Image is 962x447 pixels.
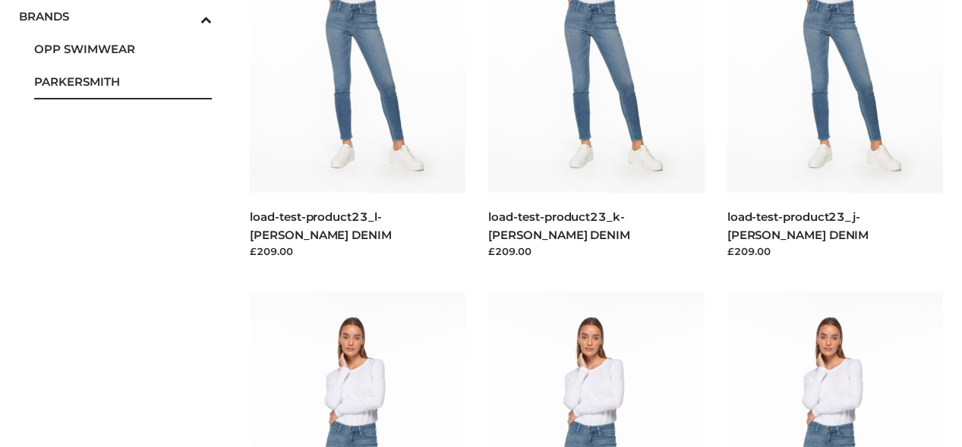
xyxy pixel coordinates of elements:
[488,209,630,241] a: load-test-product23_k-[PERSON_NAME] DENIM
[727,244,943,259] div: £209.00
[250,209,392,241] a: load-test-product23_l-[PERSON_NAME] DENIM
[34,73,212,90] span: PARKERSMITH
[34,33,212,65] a: OPP SWIMWEAR
[34,65,212,98] a: PARKERSMITH
[727,209,869,241] a: load-test-product23_j-[PERSON_NAME] DENIM
[34,40,212,58] span: OPP SWIMWEAR
[488,244,704,259] div: £209.00
[19,8,212,25] span: BRANDS
[250,244,465,259] div: £209.00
